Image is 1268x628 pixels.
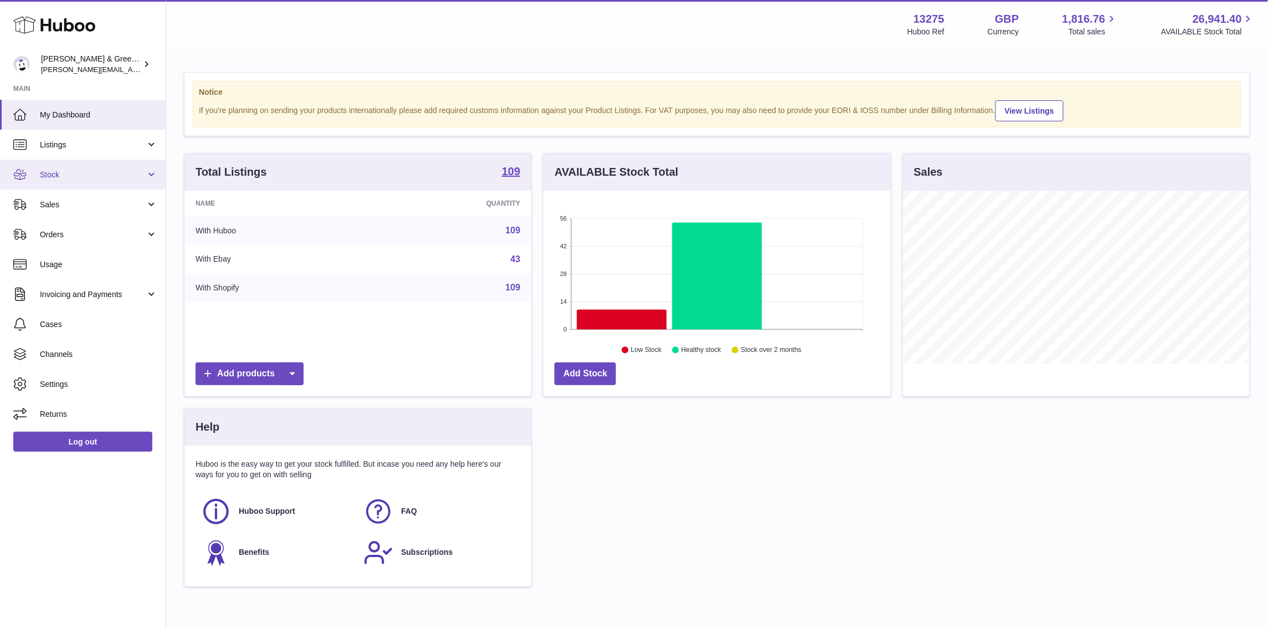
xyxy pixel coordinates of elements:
[561,298,567,305] text: 14
[401,547,453,558] span: Subscriptions
[184,216,372,245] td: With Huboo
[40,200,146,210] span: Sales
[907,27,944,37] div: Huboo Ref
[1062,12,1106,27] span: 1,816.76
[988,27,1019,37] div: Currency
[995,12,1019,27] strong: GBP
[1069,27,1118,37] span: Total sales
[13,56,30,73] img: ellen@bluebadgecompany.co.uk
[631,346,662,354] text: Low Stock
[681,346,722,354] text: Healthy stock
[40,289,146,300] span: Invoicing and Payments
[41,65,222,74] span: [PERSON_NAME][EMAIL_ADDRESS][DOMAIN_NAME]
[511,254,521,264] a: 43
[363,497,515,527] a: FAQ
[40,229,146,240] span: Orders
[13,432,152,452] a: Log out
[196,362,304,385] a: Add products
[555,362,616,385] a: Add Stock
[506,283,521,292] a: 109
[184,191,372,216] th: Name
[201,538,352,568] a: Benefits
[40,379,157,390] span: Settings
[239,547,269,558] span: Benefits
[502,166,520,179] a: 109
[561,243,567,249] text: 42
[561,215,567,222] text: 56
[40,259,157,270] span: Usage
[995,100,1064,121] a: View Listings
[201,497,352,527] a: Huboo Support
[1161,27,1255,37] span: AVAILABLE Stock Total
[41,54,141,75] div: [PERSON_NAME] & Green Ltd
[184,245,372,274] td: With Ebay
[363,538,515,568] a: Subscriptions
[199,87,1235,98] strong: Notice
[40,110,157,120] span: My Dashboard
[40,319,157,330] span: Cases
[199,99,1235,121] div: If you're planning on sending your products internationally please add required customs informati...
[196,420,219,435] h3: Help
[506,226,521,235] a: 109
[239,506,295,517] span: Huboo Support
[1062,12,1118,37] a: 1,816.76 Total sales
[502,166,520,177] strong: 109
[401,506,417,517] span: FAQ
[40,409,157,420] span: Returns
[561,270,567,277] text: 28
[40,140,146,150] span: Listings
[564,326,567,333] text: 0
[741,346,802,354] text: Stock over 2 months
[1161,12,1255,37] a: 26,941.40 AVAILABLE Stock Total
[196,459,520,480] p: Huboo is the easy way to get your stock fulfilled. But incase you need any help here's our ways f...
[196,165,267,180] h3: Total Listings
[40,349,157,360] span: Channels
[372,191,532,216] th: Quantity
[184,273,372,302] td: With Shopify
[1193,12,1242,27] span: 26,941.40
[913,12,944,27] strong: 13275
[555,165,678,180] h3: AVAILABLE Stock Total
[40,170,146,180] span: Stock
[914,165,943,180] h3: Sales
